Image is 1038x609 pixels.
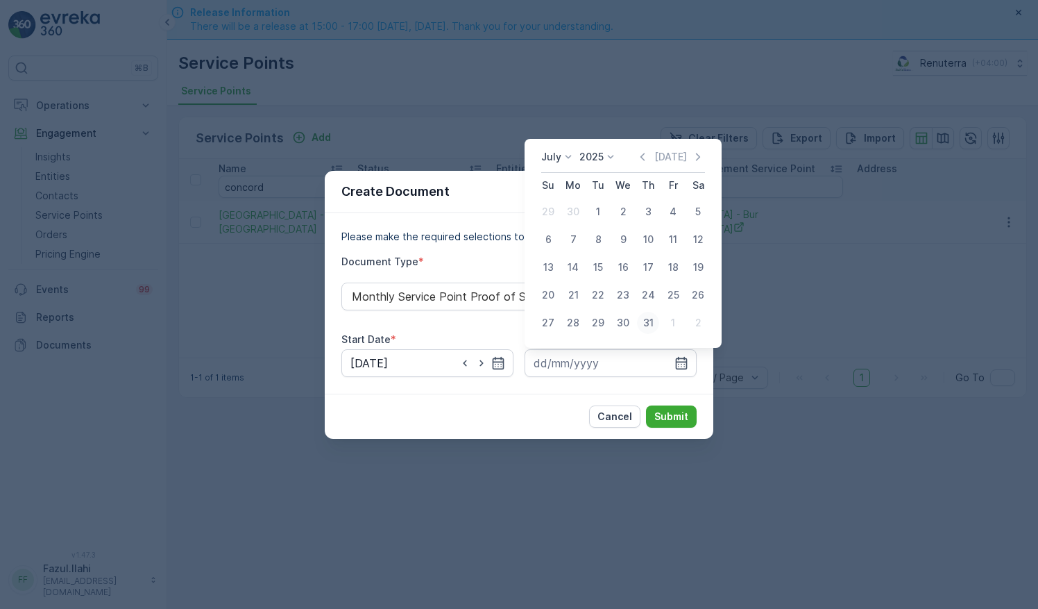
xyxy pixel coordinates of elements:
[589,406,640,428] button: Cancel
[636,173,661,198] th: Thursday
[341,230,697,244] p: Please make the required selections to create your document.
[587,312,609,334] div: 29
[562,201,584,223] div: 30
[562,284,584,306] div: 21
[662,201,684,223] div: 4
[687,228,709,251] div: 12
[637,312,659,334] div: 31
[537,312,559,334] div: 27
[341,256,418,267] label: Document Type
[612,312,634,334] div: 30
[562,228,584,251] div: 7
[341,333,391,345] label: Start Date
[687,312,709,334] div: 2
[686,173,711,198] th: Saturday
[597,410,632,424] p: Cancel
[561,173,586,198] th: Monday
[662,256,684,278] div: 18
[687,256,709,278] div: 19
[586,173,611,198] th: Tuesday
[587,284,609,306] div: 22
[612,228,634,251] div: 9
[654,150,687,164] p: [DATE]
[661,173,686,198] th: Friday
[562,256,584,278] div: 14
[525,349,697,377] input: dd/mm/yyyy
[662,228,684,251] div: 11
[646,406,697,428] button: Submit
[537,284,559,306] div: 20
[654,410,688,424] p: Submit
[687,284,709,306] div: 26
[587,256,609,278] div: 15
[536,173,561,198] th: Sunday
[587,201,609,223] div: 1
[341,182,450,201] p: Create Document
[612,256,634,278] div: 16
[637,228,659,251] div: 10
[687,201,709,223] div: 5
[612,201,634,223] div: 2
[637,284,659,306] div: 24
[579,150,604,164] p: 2025
[537,201,559,223] div: 29
[611,173,636,198] th: Wednesday
[537,256,559,278] div: 13
[637,201,659,223] div: 3
[562,312,584,334] div: 28
[587,228,609,251] div: 8
[537,228,559,251] div: 6
[662,312,684,334] div: 1
[341,349,513,377] input: dd/mm/yyyy
[637,256,659,278] div: 17
[541,150,561,164] p: July
[612,284,634,306] div: 23
[662,284,684,306] div: 25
